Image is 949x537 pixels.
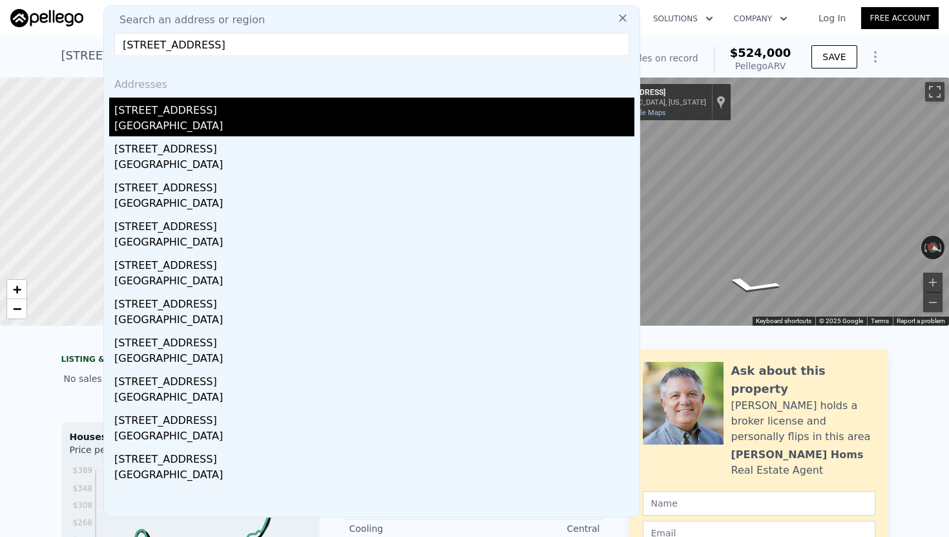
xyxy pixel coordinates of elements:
div: [GEOGRAPHIC_DATA] [114,118,634,136]
div: [STREET_ADDRESS] [114,369,634,390]
div: Pellego ARV [730,59,791,72]
tspan: $268 [72,518,92,527]
div: [STREET_ADDRESS] [114,447,634,467]
div: No sales history record for this property. [61,367,320,390]
a: Terms (opens in new tab) [871,317,889,324]
button: Company [724,7,798,30]
div: Central [475,522,600,535]
span: Search an address or region [109,12,265,28]
a: Report a problem [897,317,945,324]
tspan: $308 [72,501,92,510]
div: [GEOGRAPHIC_DATA] [114,428,634,447]
button: Toggle fullscreen view [925,82,944,101]
img: Pellego [10,9,83,27]
a: Free Account [861,7,939,29]
input: Enter an address, city, region, neighborhood or zip code [114,33,629,56]
div: [GEOGRAPHIC_DATA], [US_STATE] [596,98,706,107]
div: [GEOGRAPHIC_DATA] [114,312,634,330]
div: [STREET_ADDRESS] [114,330,634,351]
span: $524,000 [730,46,791,59]
div: [STREET_ADDRESS] [114,291,634,312]
div: [STREET_ADDRESS] , [GEOGRAPHIC_DATA] , CA 95826 [61,47,371,65]
div: Price per Square Foot [70,443,191,464]
button: Rotate clockwise [938,236,945,259]
div: Houses Median Sale [70,430,311,443]
button: Solutions [643,7,724,30]
a: Log In [803,12,861,25]
div: [GEOGRAPHIC_DATA] [114,196,634,214]
a: Show location on map [716,95,725,109]
div: Street View [591,78,949,326]
button: Show Options [862,44,888,70]
span: + [13,281,21,297]
div: [STREET_ADDRESS] [114,214,634,235]
div: Map [591,78,949,326]
div: LISTING & SALE HISTORY [61,354,320,367]
div: [GEOGRAPHIC_DATA] [114,390,634,408]
div: [STREET_ADDRESS] [114,253,634,273]
div: [GEOGRAPHIC_DATA] [114,351,634,369]
a: Zoom in [7,280,26,299]
div: [STREET_ADDRESS] [114,98,634,118]
div: [GEOGRAPHIC_DATA] [114,467,634,485]
button: Zoom out [923,293,943,312]
span: − [13,300,21,317]
button: Keyboard shortcuts [756,317,811,326]
div: [PERSON_NAME] Homs [731,447,864,463]
div: Real Estate Agent [731,463,824,478]
div: Ask about this property [731,362,875,398]
button: Zoom in [923,273,943,292]
tspan: $389 [72,466,92,475]
button: Reset the view [921,238,946,257]
div: [GEOGRAPHIC_DATA] [114,273,634,291]
div: [STREET_ADDRESS] [114,136,634,157]
input: Name [643,491,875,516]
div: Addresses [109,67,634,98]
div: [STREET_ADDRESS] [596,88,706,98]
span: © 2025 Google [819,317,863,324]
button: SAVE [811,45,857,68]
path: Go West, Glencoe Way [705,273,799,299]
div: Cooling [349,522,475,535]
tspan: $348 [72,484,92,493]
div: [GEOGRAPHIC_DATA] [114,157,634,175]
div: [STREET_ADDRESS] [114,408,634,428]
div: [PERSON_NAME] holds a broker license and personally flips in this area [731,398,875,445]
a: Zoom out [7,299,26,319]
div: [GEOGRAPHIC_DATA] [114,235,634,253]
div: [STREET_ADDRESS] [114,175,634,196]
button: Rotate counterclockwise [921,236,928,259]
